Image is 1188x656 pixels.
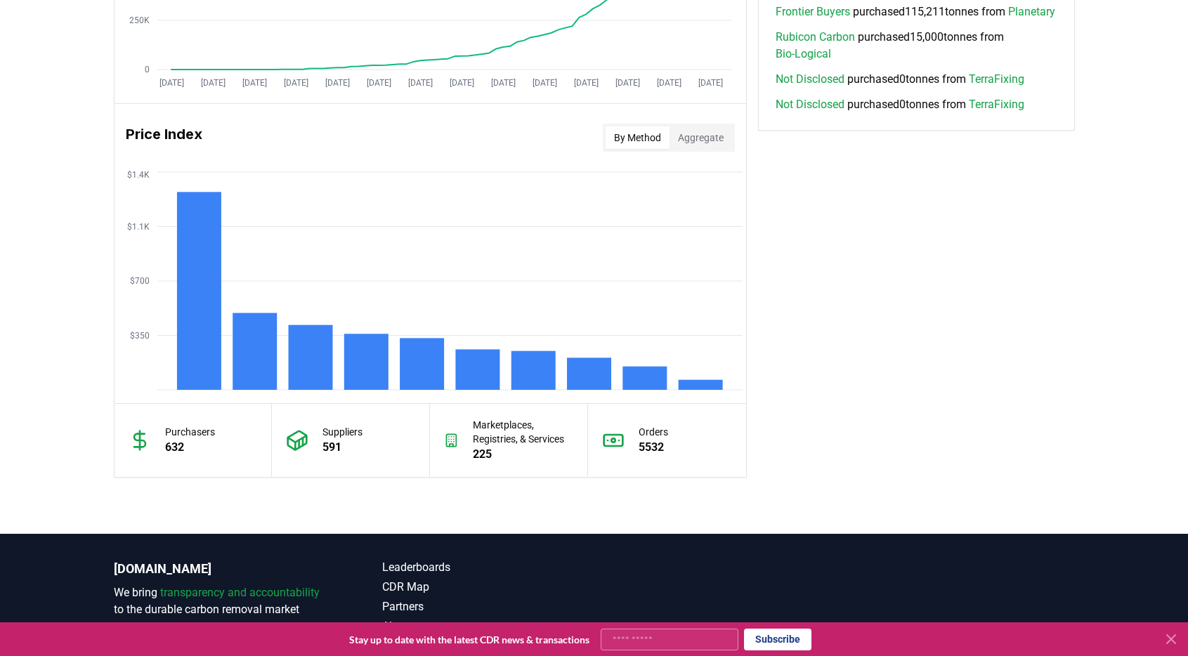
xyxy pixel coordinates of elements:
[776,71,844,88] a: Not Disclosed
[969,71,1024,88] a: TerraFixing
[159,78,183,88] tspan: [DATE]
[127,222,150,232] tspan: $1.1K
[670,126,732,149] button: Aggregate
[606,126,670,149] button: By Method
[776,29,1057,63] span: purchased 15,000 tonnes from
[283,78,308,88] tspan: [DATE]
[114,559,326,579] p: [DOMAIN_NAME]
[129,15,150,25] tspan: 250K
[532,78,556,88] tspan: [DATE]
[322,425,363,439] p: Suppliers
[145,65,150,74] tspan: 0
[449,78,474,88] tspan: [DATE]
[473,418,573,446] p: Marketplaces, Registries, & Services
[490,78,515,88] tspan: [DATE]
[325,78,349,88] tspan: [DATE]
[573,78,598,88] tspan: [DATE]
[1008,4,1055,20] a: Planetary
[776,46,831,63] a: Bio-Logical
[165,425,215,439] p: Purchasers
[776,96,844,113] a: Not Disclosed
[639,425,668,439] p: Orders
[473,446,573,463] p: 225
[160,586,320,599] span: transparency and accountability
[126,124,202,152] h3: Price Index
[382,579,594,596] a: CDR Map
[776,71,1024,88] span: purchased 0 tonnes from
[776,29,855,46] a: Rubicon Carbon
[382,618,594,635] a: About
[776,4,1055,20] span: purchased 115,211 tonnes from
[776,96,1024,113] span: purchased 0 tonnes from
[200,78,225,88] tspan: [DATE]
[242,78,266,88] tspan: [DATE]
[127,170,150,180] tspan: $1.4K
[130,331,150,341] tspan: $350
[382,598,594,615] a: Partners
[698,78,722,88] tspan: [DATE]
[639,439,668,456] p: 5532
[165,439,215,456] p: 632
[322,439,363,456] p: 591
[114,584,326,618] p: We bring to the durable carbon removal market
[615,78,639,88] tspan: [DATE]
[130,276,150,286] tspan: $700
[969,96,1024,113] a: TerraFixing
[656,78,681,88] tspan: [DATE]
[407,78,432,88] tspan: [DATE]
[776,4,850,20] a: Frontier Buyers
[382,559,594,576] a: Leaderboards
[366,78,391,88] tspan: [DATE]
